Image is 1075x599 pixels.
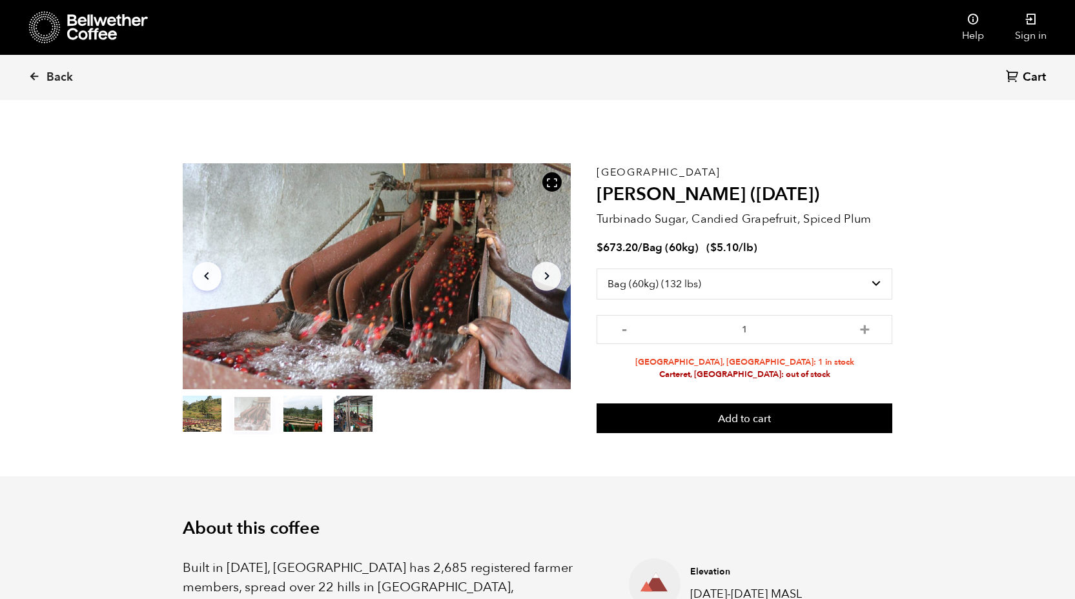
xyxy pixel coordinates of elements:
[597,369,892,381] li: Carteret, [GEOGRAPHIC_DATA]: out of stock
[638,240,642,255] span: /
[710,240,717,255] span: $
[597,240,603,255] span: $
[597,210,892,228] p: Turbinado Sugar, Candied Grapefruit, Spiced Plum
[710,240,739,255] bdi: 5.10
[46,70,73,85] span: Back
[642,240,699,255] span: Bag (60kg)
[1006,69,1049,86] a: Cart
[706,240,757,255] span: ( )
[597,403,892,433] button: Add to cart
[857,321,873,334] button: +
[739,240,753,255] span: /lb
[597,184,892,206] h2: [PERSON_NAME] ([DATE])
[183,518,893,539] h2: About this coffee
[1023,70,1046,85] span: Cart
[597,356,892,369] li: [GEOGRAPHIC_DATA], [GEOGRAPHIC_DATA]: 1 in stock
[597,240,638,255] bdi: 673.20
[690,565,813,578] h4: Elevation
[616,321,632,334] button: -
